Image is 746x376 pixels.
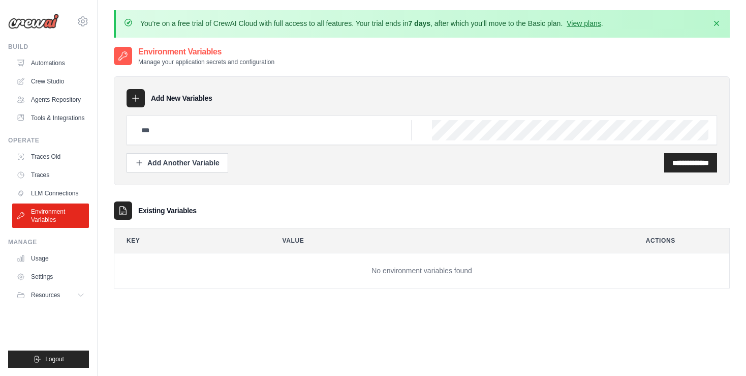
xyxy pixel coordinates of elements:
td: No environment variables found [114,253,729,288]
div: Operate [8,136,89,144]
p: Manage your application secrets and configuration [138,58,274,66]
p: You're on a free trial of CrewAI Cloud with full access to all features. Your trial ends in , aft... [140,18,603,28]
div: Build [8,43,89,51]
a: Settings [12,269,89,285]
h3: Add New Variables [151,93,212,103]
img: Logo [8,14,59,29]
span: Resources [31,291,60,299]
a: Crew Studio [12,73,89,90]
button: Logout [8,351,89,368]
a: Automations [12,55,89,71]
a: LLM Connections [12,185,89,201]
div: Manage [8,238,89,246]
button: Add Another Variable [127,153,228,172]
strong: 7 days [408,19,430,27]
h3: Existing Variables [138,206,197,216]
h2: Environment Variables [138,46,274,58]
div: Add Another Variable [135,158,220,168]
a: Environment Variables [12,204,89,228]
th: Actions [634,228,729,253]
a: Traces [12,167,89,183]
a: Traces Old [12,149,89,165]
a: Tools & Integrations [12,110,89,126]
a: Agents Repository [12,92,89,108]
th: Key [114,228,262,253]
a: View plans [567,19,601,27]
th: Value [270,228,626,253]
a: Usage [12,250,89,267]
span: Logout [45,355,64,363]
button: Resources [12,287,89,303]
